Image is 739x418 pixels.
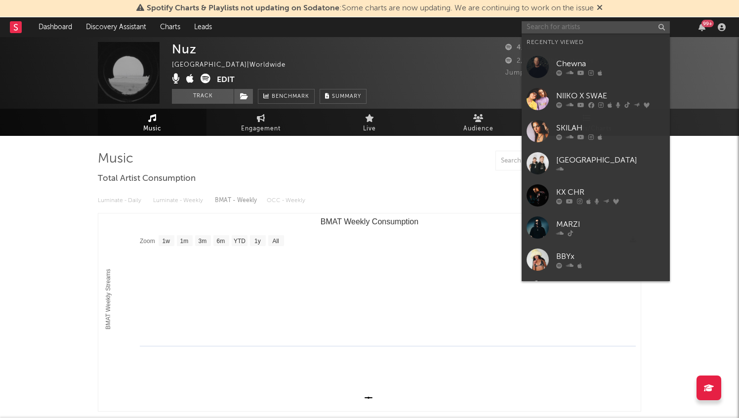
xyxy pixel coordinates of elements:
[147,4,339,12] span: Spotify Charts & Playlists not updating on Sodatone
[363,123,376,135] span: Live
[217,74,235,86] button: Edit
[556,186,665,198] div: KX CHR
[505,70,563,76] span: Jump Score: 24.2
[153,17,187,37] a: Charts
[522,83,670,115] a: NIIKO X SWAE
[522,244,670,276] a: BBYx
[698,23,705,31] button: 99+
[140,238,155,245] text: Zoom
[254,238,261,245] text: 1y
[505,44,535,51] span: 4,188
[180,238,189,245] text: 1m
[234,238,246,245] text: YTD
[701,20,714,27] div: 99 +
[556,58,665,70] div: Chewna
[163,238,170,245] text: 1w
[199,238,207,245] text: 3m
[556,90,665,102] div: NIIKO X SWAE
[522,179,670,211] a: KX CHR
[272,91,309,103] span: Benchmark
[172,59,297,71] div: [GEOGRAPHIC_DATA] | Worldwide
[556,154,665,166] div: [GEOGRAPHIC_DATA]
[217,238,225,245] text: 6m
[172,89,234,104] button: Track
[315,109,424,136] a: Live
[556,122,665,134] div: SKILAH
[172,42,197,56] div: Nuz
[98,173,196,185] span: Total Artist Consumption
[272,238,279,245] text: All
[143,123,162,135] span: Music
[505,58,594,64] span: 2,151 Monthly Listeners
[206,109,315,136] a: Engagement
[187,17,219,37] a: Leads
[463,123,493,135] span: Audience
[98,109,206,136] a: Music
[556,218,665,230] div: MARZI
[105,269,112,330] text: BMAT Weekly Streams
[79,17,153,37] a: Discovery Assistant
[321,217,418,226] text: BMAT Weekly Consumption
[241,123,281,135] span: Engagement
[320,89,367,104] button: Summary
[522,147,670,179] a: [GEOGRAPHIC_DATA]
[522,21,670,34] input: Search for artists
[556,251,665,262] div: BBYx
[527,37,665,48] div: Recently Viewed
[496,157,600,165] input: Search by song name or URL
[147,4,594,12] span: : Some charts are now updating. We are continuing to work on the issue
[98,213,641,411] svg: BMAT Weekly Consumption
[424,109,533,136] a: Audience
[522,51,670,83] a: Chewna
[32,17,79,37] a: Dashboard
[597,4,603,12] span: Dismiss
[522,276,670,308] a: N3RD
[258,89,315,104] a: Benchmark
[522,115,670,147] a: SKILAH
[522,211,670,244] a: MARZI
[332,94,361,99] span: Summary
